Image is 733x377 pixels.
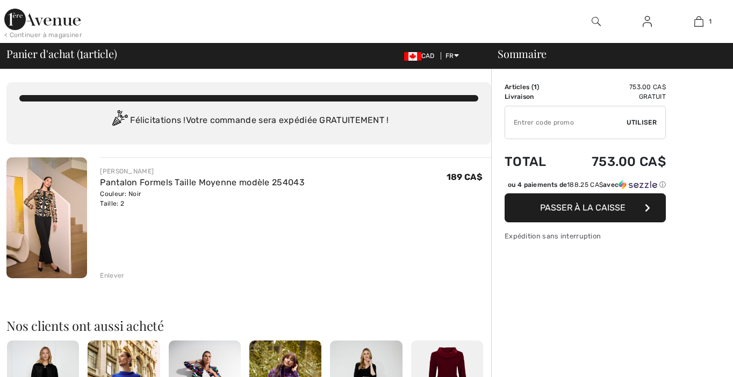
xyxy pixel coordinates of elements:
[6,319,491,332] h2: Nos clients ont aussi acheté
[563,82,666,92] td: 753.00 CA$
[447,172,483,182] span: 189 CA$
[4,9,81,30] img: 1ère Avenue
[505,82,563,92] td: Articles ( )
[100,271,124,280] div: Enlever
[592,15,601,28] img: recherche
[445,52,459,60] span: FR
[505,143,563,180] td: Total
[540,202,626,213] span: Passer à la caisse
[567,181,603,189] span: 188.25 CA$
[485,48,727,59] div: Sommaire
[643,15,652,28] img: Mes infos
[709,17,712,26] span: 1
[404,52,421,61] img: Canadian Dollar
[694,15,703,28] img: Mon panier
[563,92,666,102] td: Gratuit
[563,143,666,180] td: 753.00 CA$
[404,52,439,60] span: CAD
[505,92,563,102] td: Livraison
[100,166,305,176] div: [PERSON_NAME]
[634,15,660,28] a: Se connecter
[505,193,666,222] button: Passer à la caisse
[100,177,305,187] a: Pantalon Formels Taille Moyenne modèle 254043
[508,180,666,190] div: ou 4 paiements de avec
[505,231,666,241] div: Expédition sans interruption
[674,15,724,28] a: 1
[109,110,130,132] img: Congratulation2.svg
[19,110,478,132] div: Félicitations ! Votre commande sera expédiée GRATUITEMENT !
[80,46,83,60] span: 1
[6,157,87,278] img: Pantalon Formels Taille Moyenne modèle 254043
[534,83,537,91] span: 1
[100,189,305,208] div: Couleur: Noir Taille: 2
[627,118,657,127] span: Utiliser
[505,106,627,139] input: Code promo
[6,48,117,59] span: Panier d'achat ( article)
[619,180,657,190] img: Sezzle
[4,30,82,40] div: < Continuer à magasiner
[505,180,666,193] div: ou 4 paiements de188.25 CA$avecSezzle Cliquez pour en savoir plus sur Sezzle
